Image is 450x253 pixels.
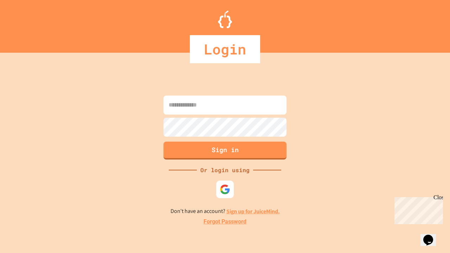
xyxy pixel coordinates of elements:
a: Forgot Password [204,218,246,226]
div: Or login using [197,166,253,174]
iframe: chat widget [420,225,443,246]
div: Login [190,35,260,63]
img: google-icon.svg [220,184,230,195]
p: Don't have an account? [171,207,280,216]
iframe: chat widget [392,194,443,224]
a: Sign up for JuiceMind. [226,208,280,215]
button: Sign in [163,142,287,160]
img: Logo.svg [218,11,232,28]
div: Chat with us now!Close [3,3,49,45]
